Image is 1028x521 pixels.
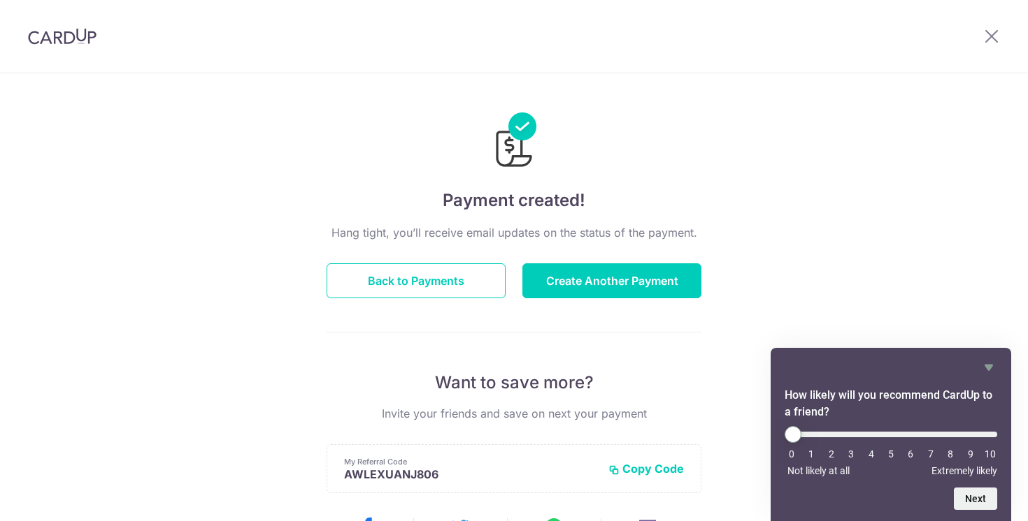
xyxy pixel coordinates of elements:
[983,448,997,460] li: 10
[327,188,701,213] h4: Payment created!
[785,448,799,460] li: 0
[884,448,898,460] li: 5
[344,456,597,467] p: My Referral Code
[522,263,701,298] button: Create Another Payment
[824,448,838,460] li: 2
[327,405,701,422] p: Invite your friends and save on next your payment
[787,465,850,476] span: Not likely at all
[904,448,918,460] li: 6
[924,448,938,460] li: 7
[327,263,506,298] button: Back to Payments
[785,426,997,476] div: How likely will you recommend CardUp to a friend? Select an option from 0 to 10, with 0 being Not...
[327,224,701,241] p: Hang tight, you’ll receive email updates on the status of the payment.
[954,487,997,510] button: Next question
[344,467,597,481] p: AWLEXUANJ806
[804,448,818,460] li: 1
[964,448,978,460] li: 9
[864,448,878,460] li: 4
[943,448,957,460] li: 8
[327,372,701,394] p: Want to save more?
[785,359,997,510] div: How likely will you recommend CardUp to a friend? Select an option from 0 to 10, with 0 being Not...
[492,112,536,171] img: Payments
[608,462,684,476] button: Copy Code
[785,387,997,420] h2: How likely will you recommend CardUp to a friend? Select an option from 0 to 10, with 0 being Not...
[28,28,97,45] img: CardUp
[980,359,997,376] button: Hide survey
[931,465,997,476] span: Extremely likely
[844,448,858,460] li: 3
